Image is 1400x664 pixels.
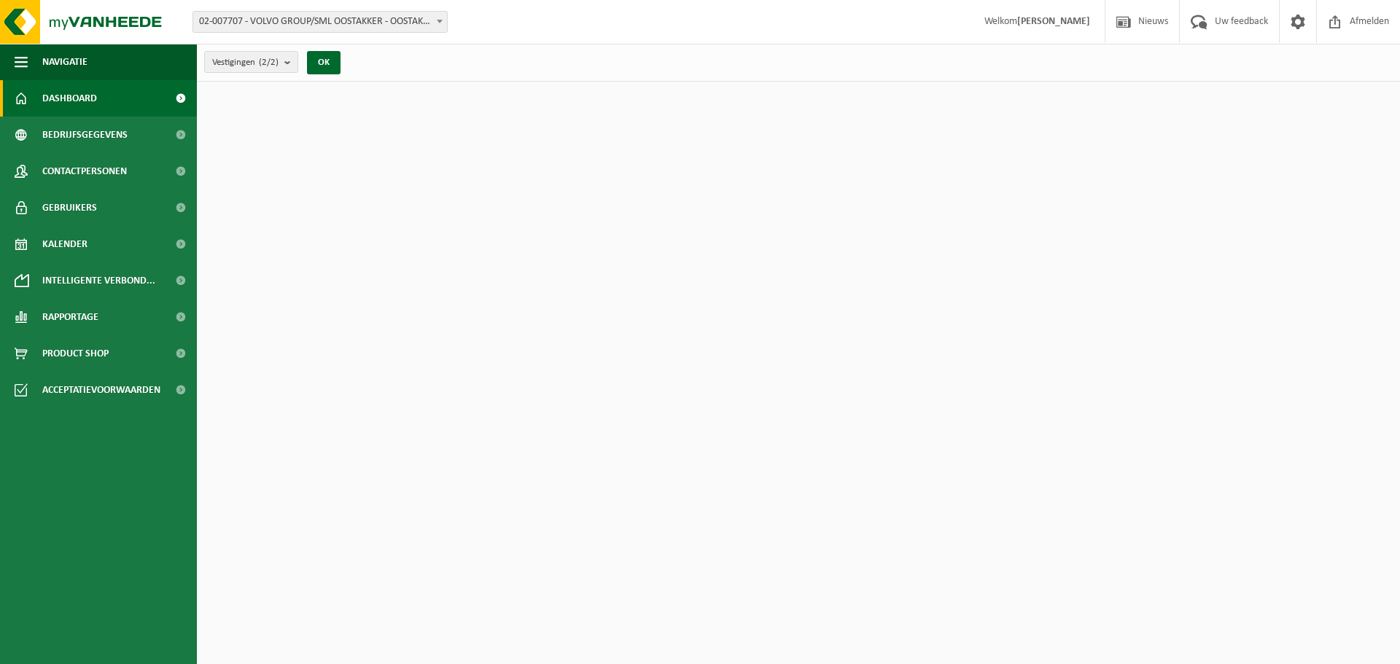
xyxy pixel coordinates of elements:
[1017,16,1090,27] strong: [PERSON_NAME]
[42,44,87,80] span: Navigatie
[259,58,279,67] count: (2/2)
[42,335,109,372] span: Product Shop
[204,51,298,73] button: Vestigingen(2/2)
[192,11,448,33] span: 02-007707 - VOLVO GROUP/SML OOSTAKKER - OOSTAKKER
[42,80,97,117] span: Dashboard
[42,153,127,190] span: Contactpersonen
[212,52,279,74] span: Vestigingen
[42,372,160,408] span: Acceptatievoorwaarden
[193,12,447,32] span: 02-007707 - VOLVO GROUP/SML OOSTAKKER - OOSTAKKER
[42,190,97,226] span: Gebruikers
[307,51,341,74] button: OK
[42,117,128,153] span: Bedrijfsgegevens
[42,299,98,335] span: Rapportage
[42,262,155,299] span: Intelligente verbond...
[42,226,87,262] span: Kalender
